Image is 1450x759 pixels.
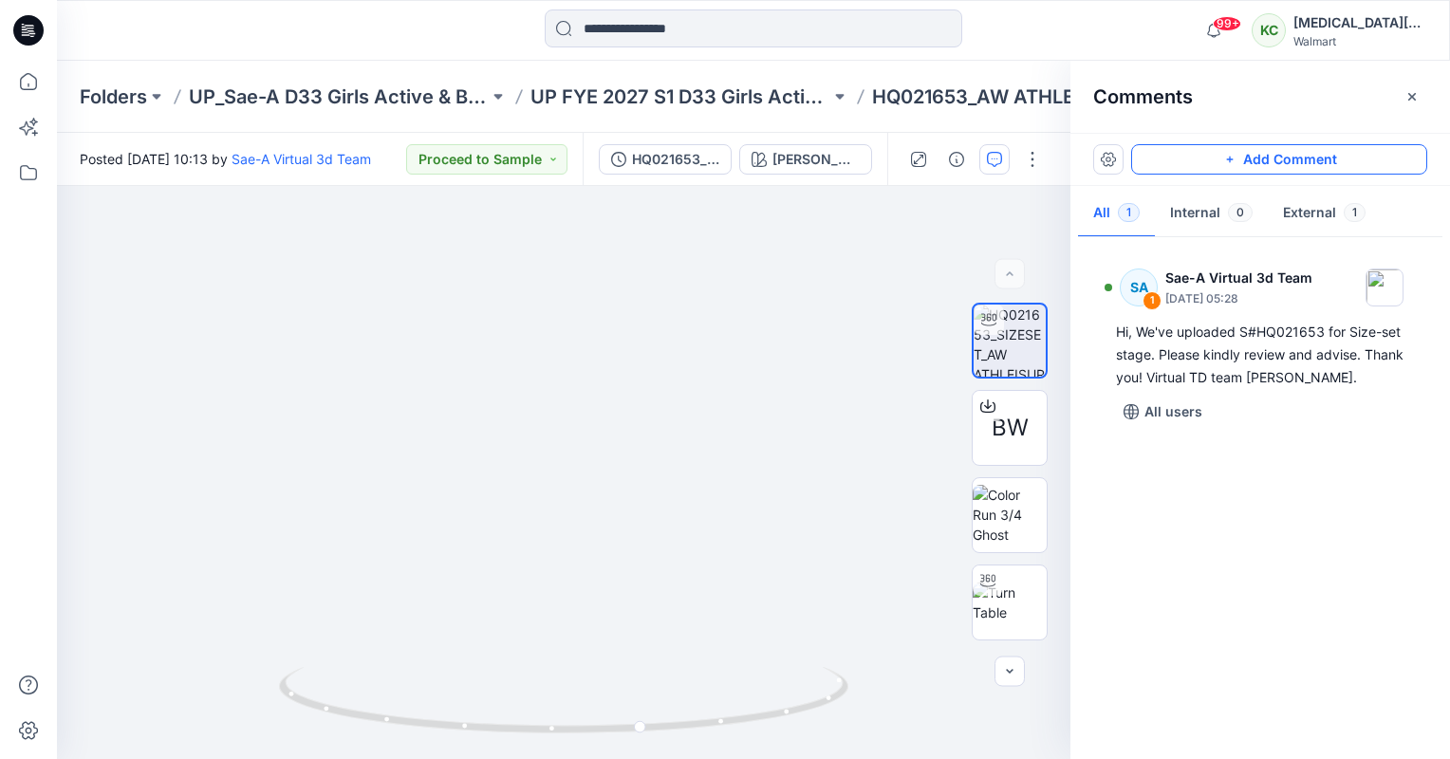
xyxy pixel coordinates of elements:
a: Folders [80,83,147,110]
button: [PERSON_NAME]-PINK CANDY [739,144,872,175]
span: 1 [1344,203,1366,222]
img: Turn Table [973,583,1047,622]
p: [DATE] 05:28 [1165,289,1312,308]
div: MIRABELLA-PINK CANDY [772,149,860,170]
button: Details [941,144,972,175]
p: Sae-A Virtual 3d Team [1165,267,1312,289]
div: SA [1120,268,1158,306]
button: External [1268,190,1381,238]
span: 1 [1118,203,1140,222]
h2: Comments [1093,85,1193,108]
a: UP FYE 2027 S1 D33 Girls Active Sae-A [530,83,830,110]
p: HQ021653_AW ATHLEISURE PANT [872,83,1172,110]
div: HQ021653_SIZESET_MIRABELLA [632,149,719,170]
span: BW [992,411,1029,445]
button: HQ021653_SIZESET_MIRABELLA [599,144,732,175]
div: [MEDICAL_DATA][PERSON_NAME] [1293,11,1426,34]
button: All [1078,190,1155,238]
a: UP_Sae-A D33 Girls Active & Bottoms [189,83,489,110]
a: Sae-A Virtual 3d Team [232,151,371,167]
div: KC [1252,13,1286,47]
button: Add Comment [1131,144,1427,175]
div: Walmart [1293,34,1426,48]
span: 99+ [1213,16,1241,31]
span: Posted [DATE] 10:13 by [80,149,371,169]
div: 1 [1143,291,1162,310]
span: 0 [1228,203,1253,222]
p: All users [1144,400,1202,423]
div: Hi, We've uploaded S#HQ021653 for Size-set stage. Please kindly review and advise. Thank you! Vir... [1116,321,1404,389]
img: HQ021653_SIZESET_AW ATHLEISURE PANT_SaeA_081525_MIRABELLA [974,305,1046,377]
button: Internal [1155,190,1268,238]
img: Color Run 3/4 Ghost [973,485,1047,545]
button: All users [1116,397,1210,427]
